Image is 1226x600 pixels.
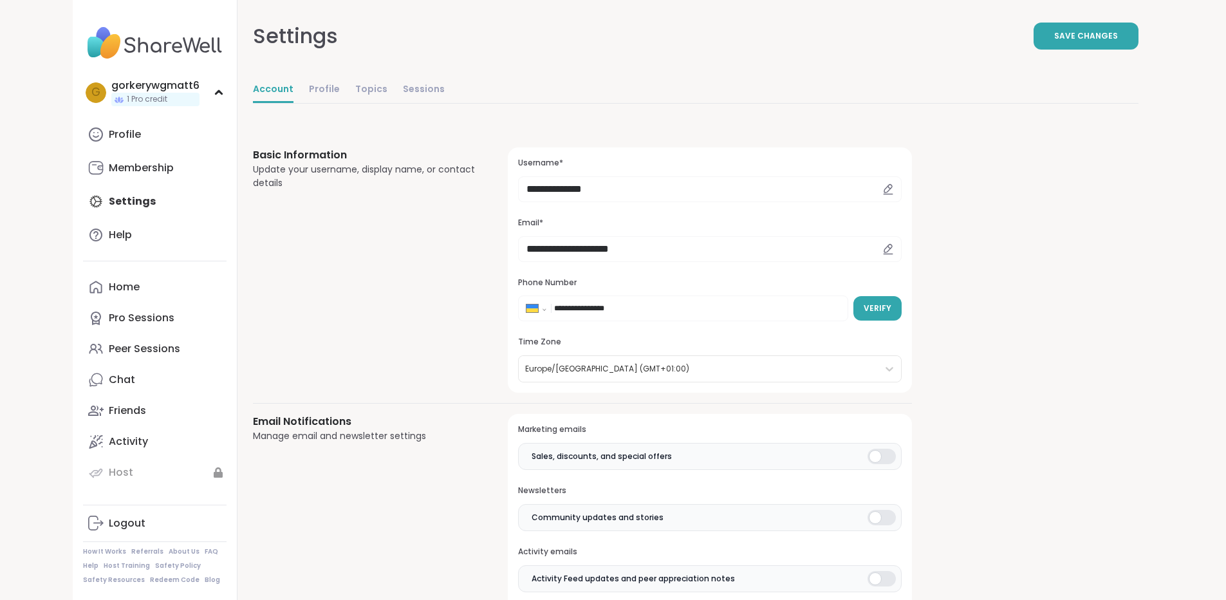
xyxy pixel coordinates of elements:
[205,547,218,556] a: FAQ
[83,508,227,539] a: Logout
[109,161,174,175] div: Membership
[205,576,220,585] a: Blog
[83,220,227,250] a: Help
[532,573,735,585] span: Activity Feed updates and peer appreciation notes
[83,364,227,395] a: Chat
[532,512,664,523] span: Community updates and stories
[1054,30,1118,42] span: Save Changes
[169,547,200,556] a: About Us
[853,296,902,321] button: Verify
[109,311,174,325] div: Pro Sessions
[91,84,100,101] span: g
[1034,23,1138,50] button: Save Changes
[109,435,148,449] div: Activity
[253,414,478,429] h3: Email Notifications
[109,228,132,242] div: Help
[83,576,145,585] a: Safety Resources
[83,547,126,556] a: How It Works
[518,158,901,169] h3: Username*
[83,119,227,150] a: Profile
[518,337,901,348] h3: Time Zone
[83,561,98,570] a: Help
[253,429,478,443] div: Manage email and newsletter settings
[355,77,387,103] a: Topics
[109,404,146,418] div: Friends
[127,94,167,105] span: 1 Pro credit
[109,373,135,387] div: Chat
[83,272,227,303] a: Home
[253,163,478,190] div: Update your username, display name, or contact details
[83,153,227,183] a: Membership
[109,342,180,356] div: Peer Sessions
[518,277,901,288] h3: Phone Number
[309,77,340,103] a: Profile
[253,77,293,103] a: Account
[109,127,141,142] div: Profile
[104,561,150,570] a: Host Training
[518,485,901,496] h3: Newsletters
[131,547,163,556] a: Referrals
[150,576,200,585] a: Redeem Code
[155,561,201,570] a: Safety Policy
[253,21,338,52] div: Settings
[83,21,227,66] img: ShareWell Nav Logo
[109,465,133,480] div: Host
[864,303,891,314] span: Verify
[518,424,901,435] h3: Marketing emails
[83,395,227,426] a: Friends
[518,218,901,229] h3: Email*
[253,147,478,163] h3: Basic Information
[109,280,140,294] div: Home
[111,79,200,93] div: gorkerywgmatt6
[83,426,227,457] a: Activity
[83,457,227,488] a: Host
[532,451,672,462] span: Sales, discounts, and special offers
[83,303,227,333] a: Pro Sessions
[518,547,901,558] h3: Activity emails
[83,333,227,364] a: Peer Sessions
[403,77,445,103] a: Sessions
[109,516,145,530] div: Logout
